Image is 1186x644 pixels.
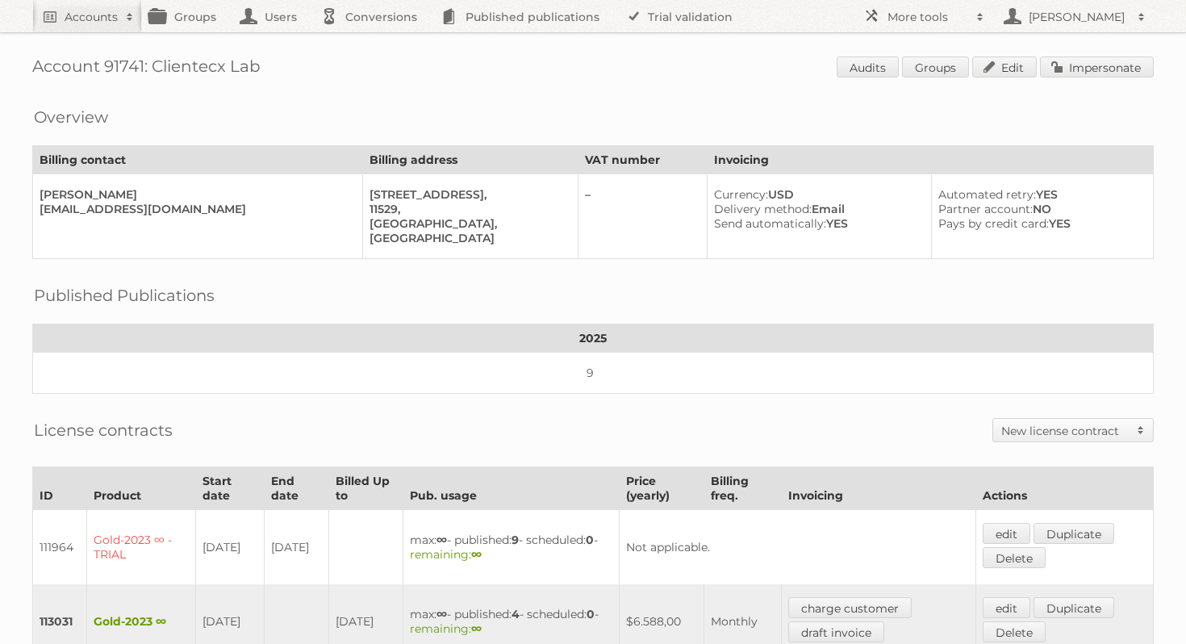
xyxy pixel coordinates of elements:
td: 111964 [33,510,87,585]
a: charge customer [788,597,912,618]
th: VAT number [578,146,707,174]
td: – [578,174,707,259]
a: Delete [983,621,1046,642]
div: [EMAIL_ADDRESS][DOMAIN_NAME] [40,202,349,216]
div: [STREET_ADDRESS], [370,187,564,202]
div: YES [938,216,1140,231]
h2: Published Publications [34,283,215,307]
div: NO [938,202,1140,216]
a: draft invoice [788,621,884,642]
td: 9 [33,353,1154,394]
span: Currency: [714,187,768,202]
a: Audits [837,56,899,77]
h2: [PERSON_NAME] [1025,9,1130,25]
div: [GEOGRAPHIC_DATA], [370,216,564,231]
strong: ∞ [436,607,447,621]
th: End date [264,467,328,510]
th: 2025 [33,324,1154,353]
th: Start date [196,467,264,510]
h2: Overview [34,105,108,129]
th: Billing address [363,146,578,174]
strong: ∞ [471,621,482,636]
th: Price (yearly) [619,467,704,510]
a: edit [983,523,1030,544]
div: [GEOGRAPHIC_DATA] [370,231,564,245]
strong: 4 [512,607,520,621]
div: YES [938,187,1140,202]
strong: 9 [512,533,519,547]
th: Product [87,467,196,510]
a: Duplicate [1034,523,1114,544]
td: Not applicable. [619,510,975,585]
th: Billed Up to [328,467,403,510]
td: [DATE] [264,510,328,585]
div: YES [714,216,918,231]
strong: 0 [586,533,594,547]
a: Impersonate [1040,56,1154,77]
span: Delivery method: [714,202,812,216]
th: Billing contact [33,146,363,174]
span: Partner account: [938,202,1033,216]
td: Gold-2023 ∞ - TRIAL [87,510,196,585]
th: Pub. usage [403,467,619,510]
span: remaining: [410,621,482,636]
h2: License contracts [34,418,173,442]
td: max: - published: - scheduled: - [403,510,619,585]
h1: Account 91741: Clientecx Lab [32,56,1154,81]
th: Invoicing [707,146,1153,174]
a: edit [983,597,1030,618]
strong: ∞ [436,533,447,547]
div: Email [714,202,918,216]
h2: Accounts [65,9,118,25]
a: Delete [983,547,1046,568]
a: Duplicate [1034,597,1114,618]
div: USD [714,187,918,202]
th: Actions [975,467,1153,510]
strong: 0 [587,607,595,621]
span: Toggle [1129,419,1153,441]
td: [DATE] [196,510,264,585]
span: Automated retry: [938,187,1036,202]
th: Billing freq. [704,467,781,510]
strong: ∞ [471,547,482,562]
a: New license contract [993,419,1153,441]
h2: More tools [887,9,968,25]
span: Pays by credit card: [938,216,1049,231]
a: Groups [902,56,969,77]
h2: New license contract [1001,423,1129,439]
th: Invoicing [781,467,975,510]
span: remaining: [410,547,482,562]
a: Edit [972,56,1037,77]
div: [PERSON_NAME] [40,187,349,202]
th: ID [33,467,87,510]
div: 11529, [370,202,564,216]
span: Send automatically: [714,216,826,231]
